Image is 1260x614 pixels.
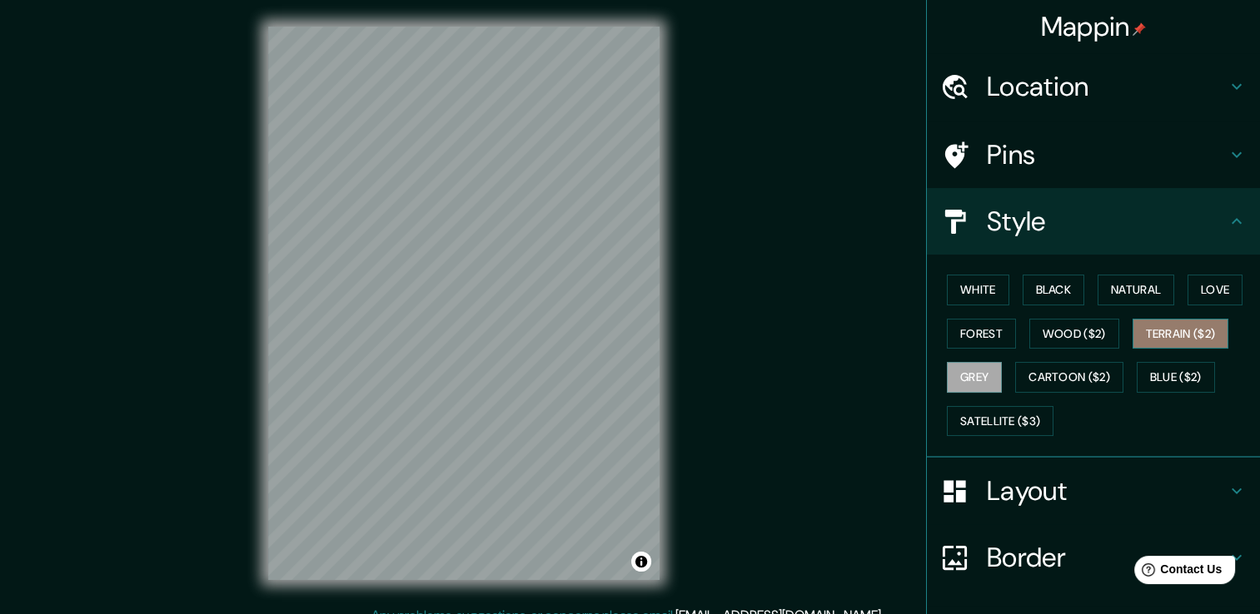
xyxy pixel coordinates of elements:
[1137,362,1215,393] button: Blue ($2)
[1041,10,1147,43] h4: Mappin
[947,319,1016,349] button: Forest
[1029,319,1119,349] button: Wood ($2)
[987,70,1227,103] h4: Location
[631,552,651,572] button: Toggle attribution
[947,406,1053,437] button: Satellite ($3)
[947,275,1009,305] button: White
[927,458,1260,524] div: Layout
[1023,275,1085,305] button: Black
[987,138,1227,171] h4: Pins
[927,121,1260,188] div: Pins
[987,541,1227,574] h4: Border
[927,188,1260,255] div: Style
[927,524,1260,591] div: Border
[987,205,1227,238] h4: Style
[1112,549,1242,596] iframe: Help widget launcher
[1133,319,1229,349] button: Terrain ($2)
[947,362,1002,393] button: Grey
[268,27,660,580] canvas: Map
[927,53,1260,120] div: Location
[1133,22,1146,36] img: pin-icon.png
[1098,275,1174,305] button: Natural
[1188,275,1243,305] button: Love
[987,474,1227,508] h4: Layout
[1015,362,1123,393] button: Cartoon ($2)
